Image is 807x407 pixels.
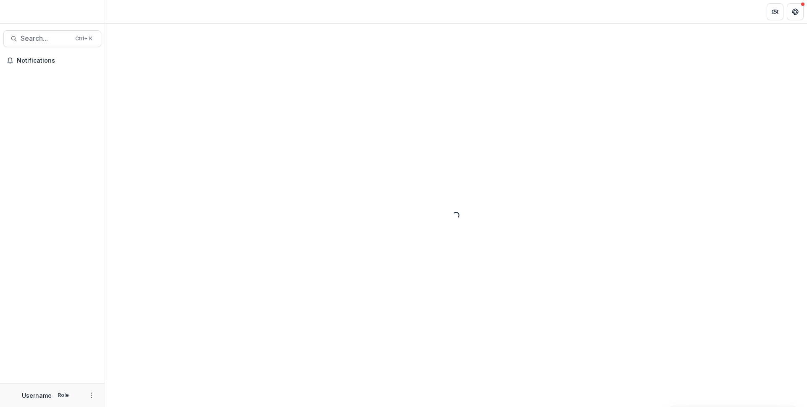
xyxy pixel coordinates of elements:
button: Partners [767,3,783,20]
button: Get Help [787,3,804,20]
div: Ctrl + K [74,34,94,43]
p: Role [55,391,71,399]
button: Search... [3,30,101,47]
span: Search... [21,34,70,42]
span: Notifications [17,57,98,64]
button: More [86,390,96,400]
p: Username [22,391,52,400]
button: Notifications [3,54,101,67]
